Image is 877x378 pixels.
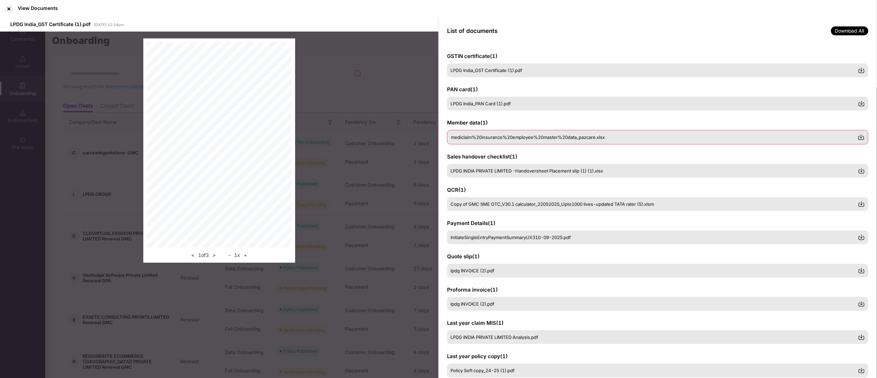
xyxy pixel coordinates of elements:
span: GSTIN certificate ( 1 ) [447,53,497,59]
span: [DATE] 12:14pm [94,22,124,27]
span: Quote slip ( 1 ) [447,253,480,260]
img: svg+xml;base64,PHN2ZyBpZD0iRG93bmxvYWQtMzJ4MzIiIHhtbG5zPSJodHRwOi8vd3d3LnczLm9yZy8yMDAwL3N2ZyIgd2... [858,201,865,208]
img: svg+xml;base64,PHN2ZyBpZD0iRG93bmxvYWQtMzJ4MzIiIHhtbG5zPSJodHRwOi8vd3d3LnczLm9yZy8yMDAwL3N2ZyIgd2... [858,334,865,341]
div: 1 x [227,251,249,259]
span: List of documents [447,27,497,34]
img: svg+xml;base64,PHN2ZyBpZD0iRG93bmxvYWQtMzJ4MzIiIHhtbG5zPSJodHRwOi8vd3d3LnczLm9yZy8yMDAwL3N2ZyIgd2... [858,267,865,274]
button: > [211,251,218,259]
span: QCR ( 1 ) [447,187,466,193]
button: + [242,251,249,259]
span: Proforma invoice ( 1 ) [447,286,498,293]
span: LPDG India_PAN Card (1).pdf [450,101,511,106]
span: lpdg INVOICE (2).pdf [450,268,494,273]
img: svg+xml;base64,PHN2ZyBpZD0iRG93bmxvYWQtMzJ4MzIiIHhtbG5zPSJodHRwOi8vd3d3LnczLm9yZy8yMDAwL3N2ZyIgd2... [858,134,865,141]
span: Member data ( 1 ) [447,119,488,126]
span: Payment Details ( 1 ) [447,220,495,226]
span: LPDG INDIA PRIVATE LIMITED Analysis.pdf [450,334,538,340]
span: lpdg INVOICE (2).pdf [450,301,494,307]
span: Last year policy copy ( 1 ) [447,353,508,359]
img: svg+xml;base64,PHN2ZyBpZD0iRG93bmxvYWQtMzJ4MzIiIHhtbG5zPSJodHRwOi8vd3d3LnczLm9yZy8yMDAwL3N2ZyIgd2... [858,67,865,74]
img: svg+xml;base64,PHN2ZyBpZD0iRG93bmxvYWQtMzJ4MzIiIHhtbG5zPSJodHRwOi8vd3d3LnczLm9yZy8yMDAwL3N2ZyIgd2... [858,234,865,241]
span: Policy Soft copy_24-25 (1).pdf [450,368,515,373]
span: LPDG India_GST Certificate (1).pdf [10,21,91,27]
img: svg+xml;base64,PHN2ZyBpZD0iRG93bmxvYWQtMzJ4MzIiIHhtbG5zPSJodHRwOi8vd3d3LnczLm9yZy8yMDAwL3N2ZyIgd2... [858,300,865,307]
span: Last year claim MIS ( 1 ) [447,320,504,326]
span: PAN card ( 1 ) [447,86,478,93]
span: InitiateSingleEntryPaymentSummaryUX310-09-2025.pdf [450,235,571,240]
div: 1 of 3 [190,251,218,259]
span: LPDG INDIA PRIVATE LIMITED -Handoversheet Placement slip (1) (1).xlsx [450,168,603,174]
img: svg+xml;base64,PHN2ZyBpZD0iRG93bmxvYWQtMzJ4MzIiIHhtbG5zPSJodHRwOi8vd3d3LnczLm9yZy8yMDAwL3N2ZyIgd2... [858,167,865,174]
img: svg+xml;base64,PHN2ZyBpZD0iRG93bmxvYWQtMzJ4MzIiIHhtbG5zPSJodHRwOi8vd3d3LnczLm9yZy8yMDAwL3N2ZyIgd2... [858,100,865,107]
span: mediclaim%20insurance%20employee%20master%20data_pazcare.xlsx [451,134,605,140]
span: Copy of GMC SME OTC_V30.1 calculator_22052025_Upto1000 lives-updated TATA rater (5).xlsm [450,201,654,207]
span: Download All [831,26,868,35]
img: svg+xml;base64,PHN2ZyBpZD0iRG93bmxvYWQtMzJ4MzIiIHhtbG5zPSJodHRwOi8vd3d3LnczLm9yZy8yMDAwL3N2ZyIgd2... [858,367,865,374]
span: Sales handover checklist ( 1 ) [447,153,517,160]
button: < [190,251,197,259]
div: View Documents [18,5,58,11]
button: - [227,251,233,259]
span: LPDG India_GST Certificate (1).pdf [450,68,522,73]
